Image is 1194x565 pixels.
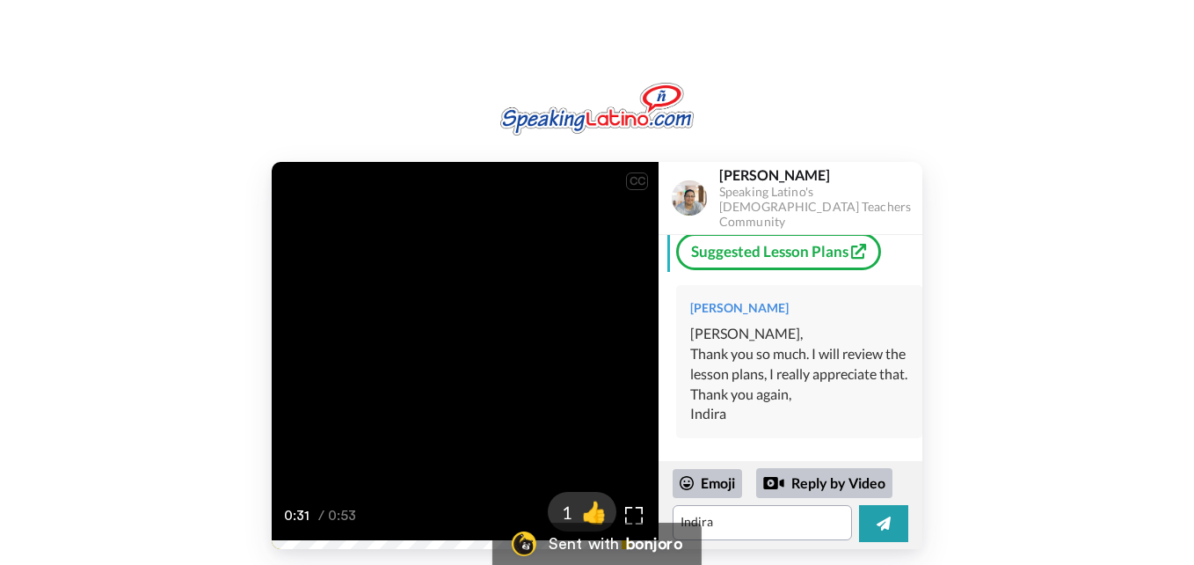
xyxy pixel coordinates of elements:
[572,498,616,526] span: 👍
[719,166,921,183] div: [PERSON_NAME]
[690,404,908,424] div: Indira
[626,536,682,552] div: bonjoro
[548,500,572,525] span: 1
[673,469,742,497] div: Emoji
[328,505,359,526] span: 0:53
[690,344,908,405] div: Thank you so much. I will review the lesson plans, I really appreciate that. Thank you again,
[512,532,536,556] img: Bonjoro Logo
[676,233,881,270] a: Suggested Lesson Plans
[690,299,908,317] div: [PERSON_NAME]
[626,172,648,190] div: CC
[548,492,616,532] button: 1👍
[719,185,921,229] div: Speaking Latino's [DEMOGRAPHIC_DATA] Teachers Community
[318,505,324,526] span: /
[756,468,892,498] div: Reply by Video
[690,324,908,344] div: [PERSON_NAME],
[500,83,694,136] img: logo
[668,177,710,219] img: Profile Image
[673,505,852,540] textarea: 👏
[763,473,784,494] div: Reply by Video
[492,523,702,565] a: Bonjoro LogoSent withbonjoro
[284,505,315,526] span: 0:31
[549,536,619,552] div: Sent with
